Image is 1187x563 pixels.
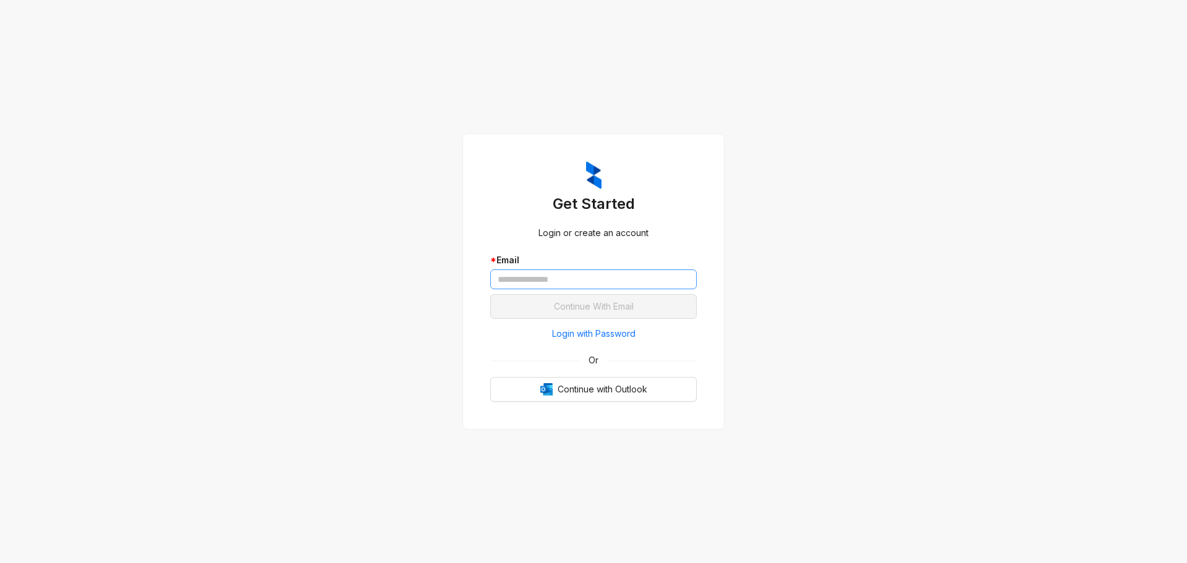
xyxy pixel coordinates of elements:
[490,294,697,319] button: Continue With Email
[490,194,697,214] h3: Get Started
[490,253,697,267] div: Email
[490,324,697,344] button: Login with Password
[558,383,647,396] span: Continue with Outlook
[580,353,607,367] span: Or
[552,327,636,341] span: Login with Password
[540,383,553,396] img: Outlook
[586,161,602,190] img: ZumaIcon
[490,226,697,240] div: Login or create an account
[490,377,697,402] button: OutlookContinue with Outlook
